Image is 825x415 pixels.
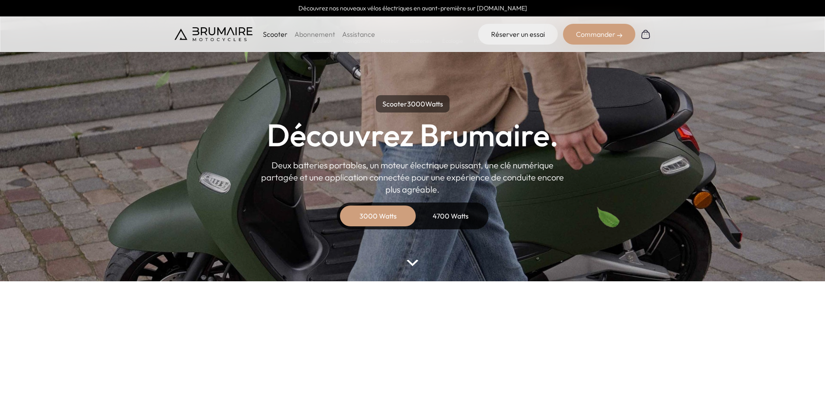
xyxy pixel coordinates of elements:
a: Réserver un essai [478,24,558,45]
div: 3000 Watts [343,206,413,226]
img: right-arrow-2.png [617,33,622,38]
p: Scooter Watts [376,95,450,113]
div: 4700 Watts [416,206,485,226]
img: Brumaire Motocycles [175,27,252,41]
a: Assistance [342,30,375,39]
a: Abonnement [294,30,335,39]
div: Commander [563,24,635,45]
h1: Découvrez Brumaire. [267,119,559,151]
p: Deux batteries portables, un moteur électrique puissant, une clé numérique partagée et une applic... [261,159,564,196]
span: 3000 [407,100,425,108]
img: Panier [641,29,651,39]
p: Scooter [263,29,288,39]
img: arrow-bottom.png [407,260,418,266]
